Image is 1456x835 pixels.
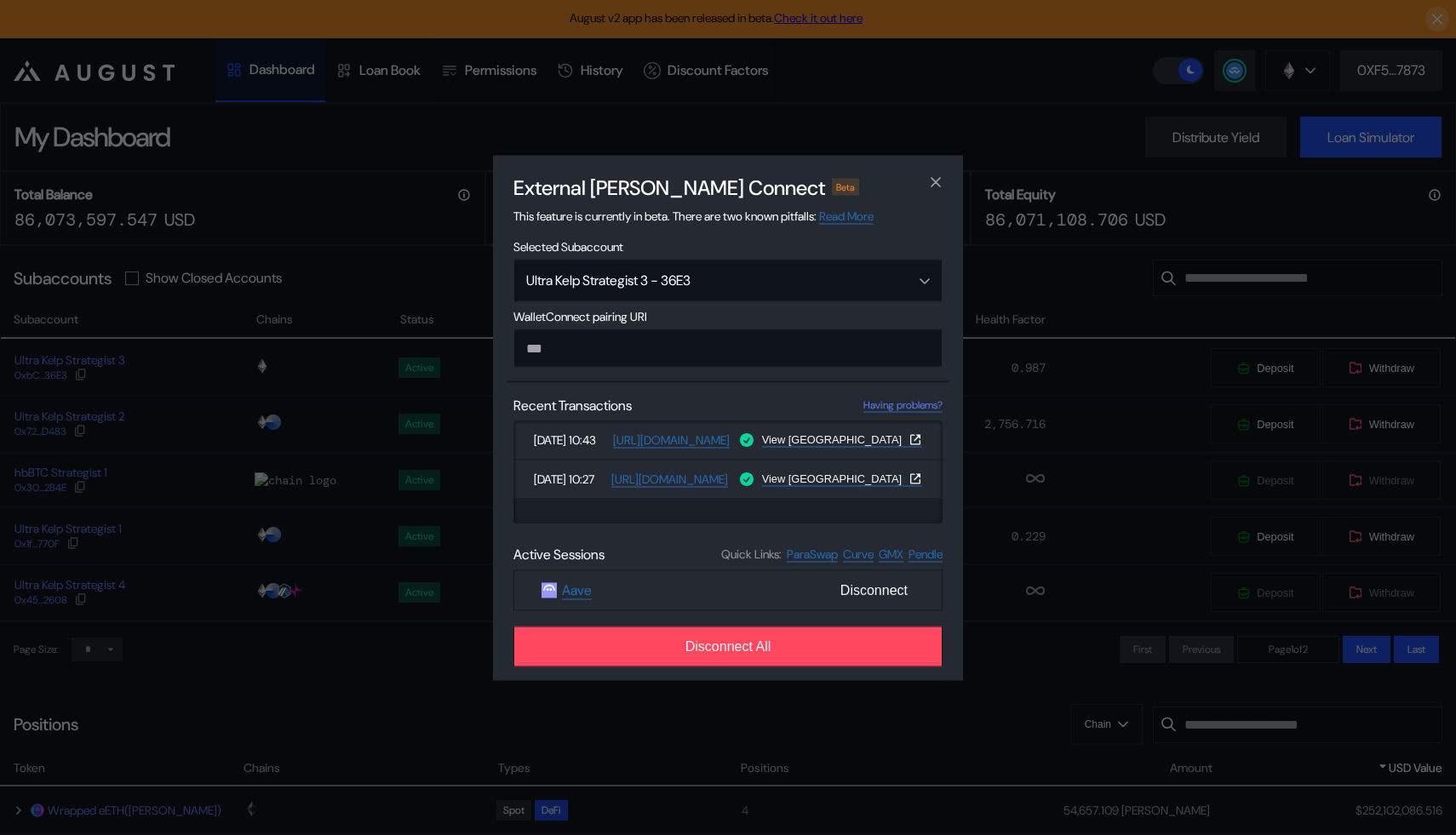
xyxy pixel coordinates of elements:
[762,472,922,485] button: View [GEOGRAPHIC_DATA]
[685,638,771,654] span: Disconnect All
[721,546,782,562] span: Quick Links:
[909,546,943,562] a: Pendle
[863,397,943,412] a: Having problems?
[513,569,943,610] button: AaveAaveDisconnect
[513,208,874,224] span: This feature is currently in beta. There are two known pitfalls:
[843,546,874,562] a: Curve
[534,432,606,448] span: [DATE] 10:43
[819,208,874,224] a: Read More
[513,238,943,254] span: Selected Subaccount
[562,580,592,599] a: Aave
[513,396,632,414] span: Recent Transactions
[513,308,943,323] span: WalletConnect pairing URI
[762,432,922,447] a: View [GEOGRAPHIC_DATA]
[832,178,859,195] div: Beta
[513,259,943,301] button: Open menu
[922,169,949,196] button: close modal
[613,432,730,448] a: [URL][DOMAIN_NAME]
[526,272,886,289] div: Ultra Kelp Strategist 3 - 36E3
[787,546,838,562] a: ParaSwap
[611,471,728,487] a: [URL][DOMAIN_NAME]
[513,626,943,666] button: Disconnect All
[534,472,605,487] span: [DATE] 10:27
[762,432,922,446] button: View [GEOGRAPHIC_DATA]
[879,546,903,562] a: GMX
[513,174,825,200] h2: External [PERSON_NAME] Connect
[834,575,914,604] span: Disconnect
[513,545,605,563] span: Active Sessions
[542,582,557,598] img: Aave
[762,472,922,486] a: View [GEOGRAPHIC_DATA]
